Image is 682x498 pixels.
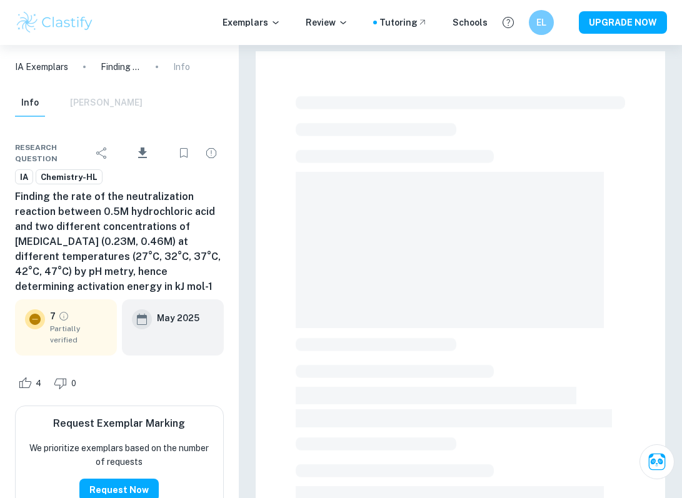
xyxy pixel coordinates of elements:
span: Chemistry-HL [36,171,102,184]
a: Grade partially verified [58,311,69,322]
p: Info [173,60,190,74]
p: 7 [50,309,56,323]
button: Help and Feedback [498,12,519,33]
div: Report issue [199,141,224,166]
button: Info [15,89,45,117]
span: 4 [29,377,48,390]
p: Exemplars [223,16,281,29]
p: Finding the rate of the neutralization reaction between 0.5M hydrochloric acid and two different ... [101,60,141,74]
p: Review [306,16,348,29]
a: Schools [453,16,488,29]
h6: Request Exemplar Marking [53,416,185,431]
h6: EL [534,16,549,29]
div: Dislike [51,373,83,393]
span: IA [16,171,33,184]
h6: Finding the rate of the neutralization reaction between 0.5M hydrochloric acid and two different ... [15,189,224,294]
div: Share [89,141,114,166]
button: EL [529,10,554,35]
button: UPGRADE NOW [579,11,667,34]
img: Clastify logo [15,10,94,35]
div: Bookmark [171,141,196,166]
span: Partially verified [50,323,107,346]
a: Tutoring [379,16,428,29]
button: Ask Clai [639,444,674,479]
a: Chemistry-HL [36,169,103,185]
div: Like [15,373,48,393]
h6: May 2025 [157,311,199,325]
div: Download [117,137,169,169]
span: Research question [15,142,89,164]
span: 0 [64,377,83,390]
a: IA Exemplars [15,60,68,74]
p: We prioritize exemplars based on the number of requests [26,441,213,469]
a: IA [15,169,33,185]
